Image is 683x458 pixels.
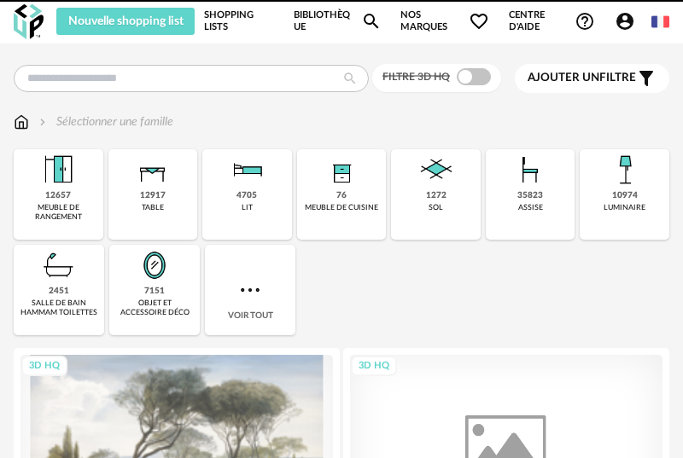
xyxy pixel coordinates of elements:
[45,190,71,201] div: 12657
[38,149,79,190] img: Meuble%20de%20rangement.png
[21,356,67,377] div: 3D HQ
[351,356,397,377] div: 3D HQ
[49,286,69,297] div: 2451
[321,149,362,190] img: Rangement.png
[651,13,669,31] img: fr
[132,149,173,190] img: Table.png
[518,203,543,212] div: assise
[509,9,596,34] span: Centre d'aideHelp Circle Outline icon
[510,149,551,190] img: Assise.png
[305,203,378,212] div: meuble de cuisine
[236,190,257,201] div: 4705
[226,149,267,190] img: Literie.png
[142,203,164,212] div: table
[528,71,636,85] span: filtre
[38,245,79,286] img: Salle%20de%20bain.png
[604,149,645,190] img: Luminaire.png
[236,276,264,304] img: more.7b13dc1.svg
[144,286,165,297] div: 7151
[336,190,347,201] div: 76
[294,8,381,35] a: BibliothèqueMagnify icon
[382,72,450,82] span: Filtre 3D HQ
[575,11,595,32] span: Help Circle Outline icon
[242,203,253,212] div: lit
[612,190,638,201] div: 10974
[604,203,645,212] div: luminaire
[528,72,599,84] span: Ajouter un
[416,149,457,190] img: Sol.png
[204,8,275,35] a: Shopping Lists
[36,113,173,130] div: Sélectionner une famille
[68,15,184,27] span: Nouvelle shopping list
[14,4,44,39] img: OXP
[515,64,669,93] button: Ajouter unfiltre Filter icon
[140,190,166,201] div: 12917
[426,190,447,201] div: 1272
[56,8,195,35] button: Nouvelle shopping list
[205,245,295,335] div: Voir tout
[19,203,98,223] div: meuble de rangement
[134,245,175,286] img: Miroir.png
[361,11,382,32] span: Magnify icon
[636,68,657,89] span: Filter icon
[615,11,643,32] span: Account Circle icon
[400,8,489,35] span: Nos marques
[114,299,195,318] div: objet et accessoire déco
[469,11,489,32] span: Heart Outline icon
[14,113,29,130] img: svg+xml;base64,PHN2ZyB3aWR0aD0iMTYiIGhlaWdodD0iMTciIHZpZXdCb3g9IjAgMCAxNiAxNyIgZmlsbD0ibm9uZSIgeG...
[36,113,50,130] img: svg+xml;base64,PHN2ZyB3aWR0aD0iMTYiIGhlaWdodD0iMTYiIHZpZXdCb3g9IjAgMCAxNiAxNiIgZmlsbD0ibm9uZSIgeG...
[517,190,543,201] div: 35823
[429,203,443,212] div: sol
[615,11,635,32] span: Account Circle icon
[19,299,99,318] div: salle de bain hammam toilettes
